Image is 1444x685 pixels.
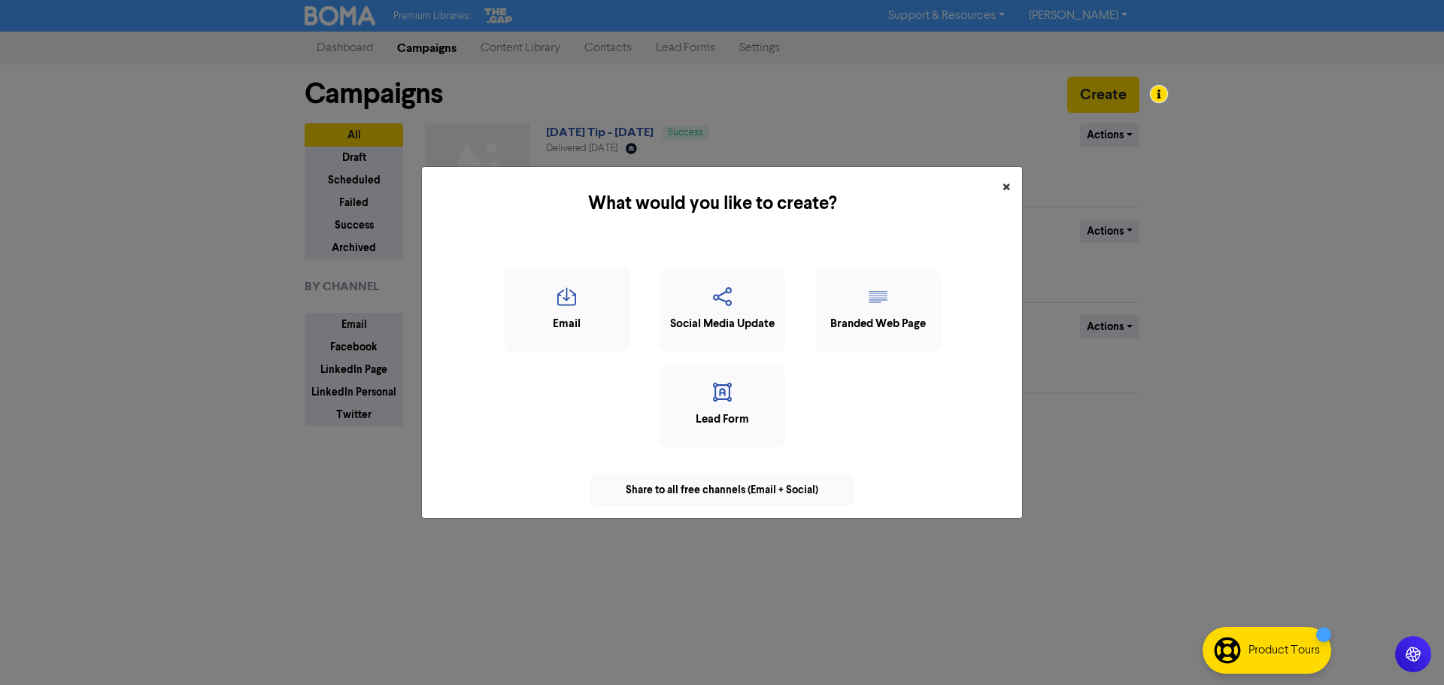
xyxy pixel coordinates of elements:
iframe: Chat Widget [1369,613,1444,685]
button: Close [990,167,1022,209]
div: Share to all free channels (Email + Social) [590,474,855,506]
h5: What would you like to create? [434,190,990,217]
div: Lead Form [668,411,777,429]
div: Email [512,316,621,333]
span: × [1003,177,1010,199]
div: Branded Web Page [824,316,933,333]
div: Social Media Update [668,316,777,333]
